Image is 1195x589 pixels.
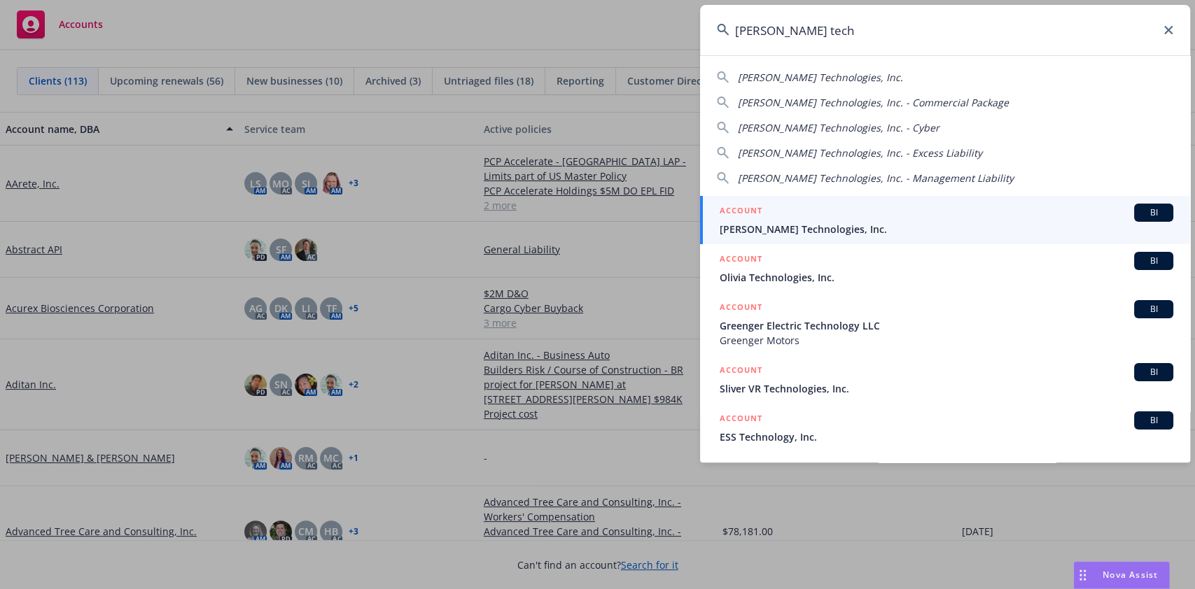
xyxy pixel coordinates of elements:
[738,146,982,159] span: [PERSON_NAME] Technologies, Inc. - Excess Liability
[700,404,1190,452] a: ACCOUNTBIESS Technology, Inc.
[1140,414,1168,427] span: BI
[700,452,1190,512] a: POLICY
[720,333,1173,348] span: Greenger Motors
[720,270,1173,285] span: Olivia Technologies, Inc.
[700,196,1190,244] a: ACCOUNTBI[PERSON_NAME] Technologies, Inc.
[720,381,1173,396] span: Sliver VR Technologies, Inc.
[720,430,1173,444] span: ESS Technology, Inc.
[720,204,762,220] h5: ACCOUNT
[720,411,762,428] h5: ACCOUNT
[738,121,939,134] span: [PERSON_NAME] Technologies, Inc. - Cyber
[738,171,1014,185] span: [PERSON_NAME] Technologies, Inc. - Management Liability
[720,300,762,317] h5: ACCOUNT
[1140,366,1168,378] span: BI
[700,244,1190,292] a: ACCOUNTBIOlivia Technologies, Inc.
[720,252,762,269] h5: ACCOUNT
[1140,206,1168,219] span: BI
[738,71,903,84] span: [PERSON_NAME] Technologies, Inc.
[720,318,1173,333] span: Greenger Electric Technology LLC
[1140,255,1168,267] span: BI
[700,292,1190,355] a: ACCOUNTBIGreenger Electric Technology LLCGreenger Motors
[1073,561,1170,589] button: Nova Assist
[700,5,1190,55] input: Search...
[720,363,762,380] h5: ACCOUNT
[700,355,1190,404] a: ACCOUNTBISliver VR Technologies, Inc.
[1103,569,1158,581] span: Nova Assist
[720,222,1173,236] span: [PERSON_NAME] Technologies, Inc.
[720,460,752,474] h5: POLICY
[1074,562,1091,588] div: Drag to move
[738,96,1009,109] span: [PERSON_NAME] Technologies, Inc. - Commercial Package
[1140,303,1168,315] span: BI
